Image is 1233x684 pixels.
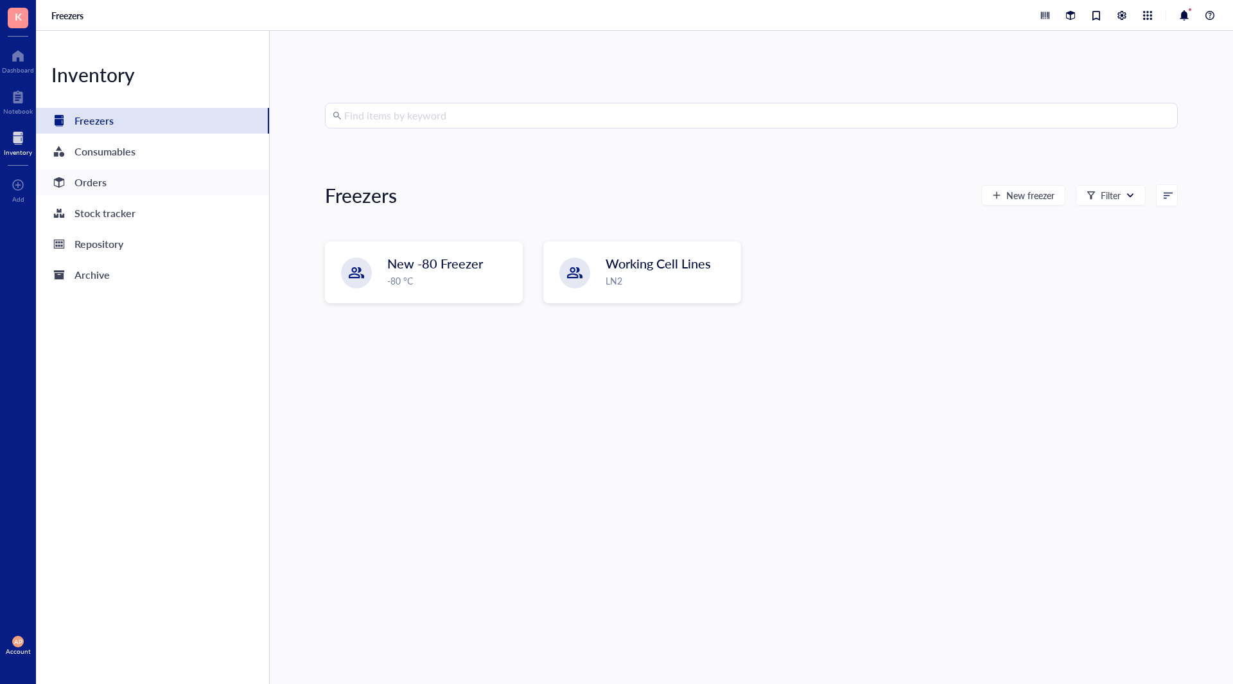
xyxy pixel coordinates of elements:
a: Orders [36,170,269,195]
a: Repository [36,231,269,257]
div: Repository [74,235,123,253]
div: LN2 [606,274,733,288]
div: Inventory [4,148,32,156]
div: Freezers [74,112,114,130]
a: Freezers [36,108,269,134]
a: Notebook [3,87,33,115]
a: Inventory [4,128,32,156]
div: Orders [74,173,107,191]
div: Filter [1101,188,1121,202]
span: New -80 Freezer [387,254,483,272]
div: Dashboard [2,66,34,74]
span: K [15,8,22,24]
a: Stock tracker [36,200,269,226]
div: Freezers [325,182,397,208]
div: Archive [74,266,110,284]
a: Freezers [51,10,86,21]
a: Dashboard [2,46,34,74]
a: Consumables [36,139,269,164]
span: New freezer [1006,190,1054,200]
div: Add [12,195,24,203]
span: Working Cell Lines [606,254,711,272]
span: AP [14,638,22,645]
div: -80 °C [387,274,514,288]
a: Archive [36,262,269,288]
div: Account [6,647,31,655]
div: Notebook [3,107,33,115]
button: New freezer [981,185,1065,206]
div: Consumables [74,143,136,161]
div: Inventory [36,62,269,87]
div: Stock tracker [74,204,136,222]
